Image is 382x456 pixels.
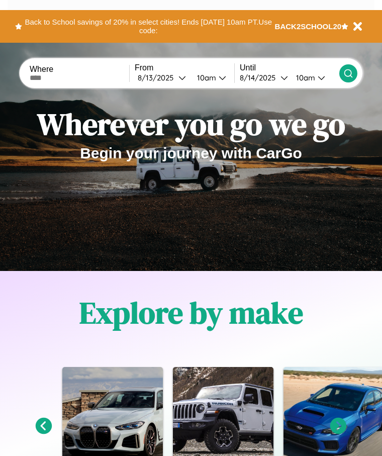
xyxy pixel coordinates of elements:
b: BACK2SCHOOL20 [275,22,342,31]
button: Back to School savings of 20% in select cities! Ends [DATE] 10am PT.Use code: [22,15,275,38]
h1: Explore by make [79,292,303,333]
label: Until [240,63,339,72]
button: 8/13/2025 [135,72,189,83]
div: 8 / 14 / 2025 [240,73,280,82]
div: 8 / 13 / 2025 [138,73,178,82]
div: 10am [291,73,318,82]
button: 10am [288,72,339,83]
label: From [135,63,234,72]
div: 10am [192,73,219,82]
label: Where [30,65,129,74]
button: 10am [189,72,234,83]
